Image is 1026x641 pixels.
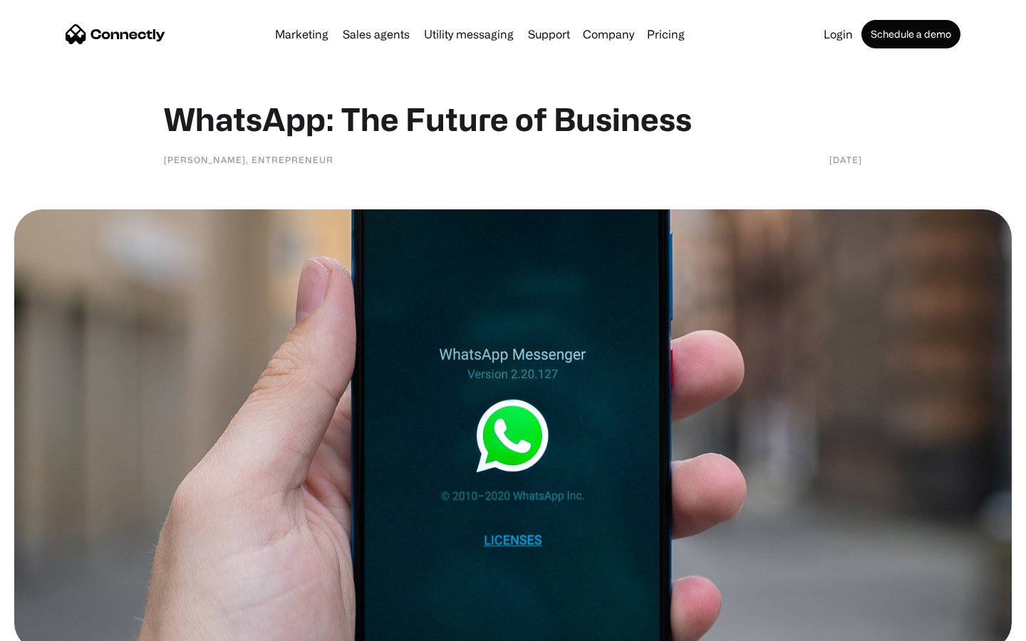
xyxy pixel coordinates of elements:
a: Sales agents [337,28,415,40]
div: Company [583,24,634,44]
a: Utility messaging [418,28,519,40]
a: Schedule a demo [861,20,960,48]
aside: Language selected: English [14,616,85,636]
a: Support [522,28,576,40]
h1: WhatsApp: The Future of Business [164,100,862,138]
a: Login [818,28,859,40]
a: Pricing [641,28,690,40]
ul: Language list [28,616,85,636]
a: Marketing [269,28,334,40]
div: [PERSON_NAME], Entrepreneur [164,152,333,167]
div: [DATE] [829,152,862,167]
